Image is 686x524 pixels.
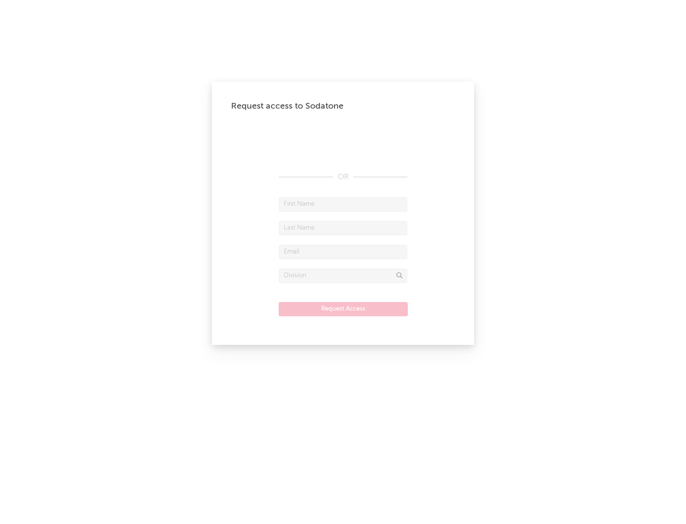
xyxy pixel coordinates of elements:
button: Request Access [279,302,408,316]
input: Last Name [279,221,407,235]
input: Division [279,269,407,283]
input: Email [279,245,407,259]
div: Request access to Sodatone [231,101,455,112]
div: OR [279,171,407,183]
input: First Name [279,197,407,212]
